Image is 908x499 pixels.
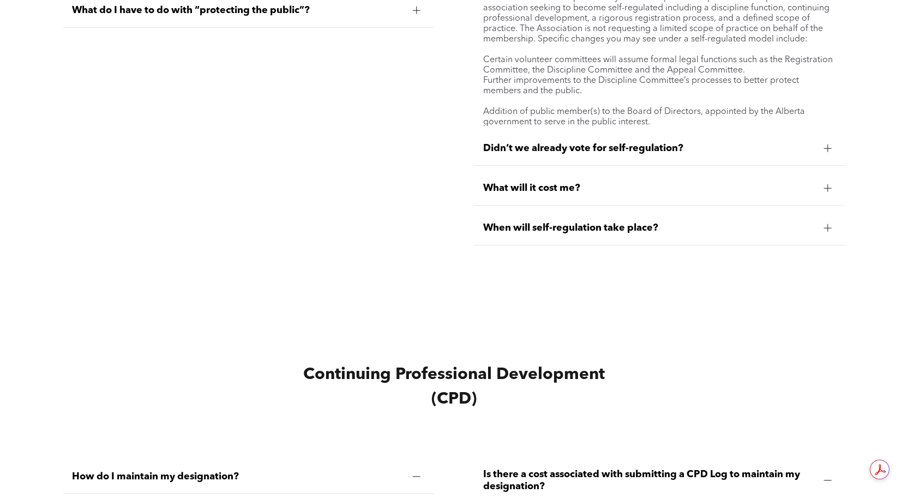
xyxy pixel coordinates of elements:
[483,142,815,154] span: Didn’t we already vote for self-regulation?
[483,76,836,97] p: Further improvements to the Discipline Committee’s processes to better protect members and the pu...
[72,471,404,483] span: How do I maintain my designation?
[483,182,815,194] span: What will it cost me?
[303,366,605,407] span: Continuing Professional Development (CPD)
[483,468,815,492] span: Is there a cost associated with submitting a CPD Log to maintain my designation?
[483,55,836,76] p: Certain volunteer committees will assume formal legal functions such as the Registration Committe...
[483,107,836,128] p: Addition of public member(s) to the Board of Directors, appointed by the Alberta government to se...
[72,4,404,16] span: What do I have to do with “protecting the public”?
[483,222,815,234] span: When will self-regulation take place?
